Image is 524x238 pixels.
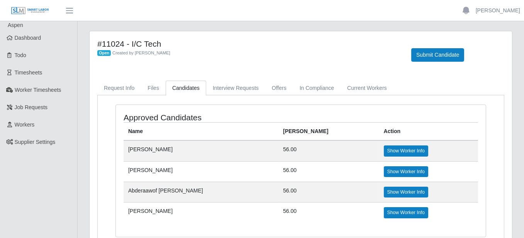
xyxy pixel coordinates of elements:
[341,81,393,96] a: Current Workers
[112,51,170,55] span: Created by [PERSON_NAME]
[278,123,379,141] th: [PERSON_NAME]
[166,81,206,96] a: Candidates
[265,81,293,96] a: Offers
[97,81,141,96] a: Request Info
[384,145,428,156] a: Show Worker Info
[384,207,428,218] a: Show Worker Info
[11,7,49,15] img: SLM Logo
[476,7,520,15] a: [PERSON_NAME]
[15,104,48,110] span: Job Requests
[278,203,379,223] td: 56.00
[8,22,23,28] span: Aspen
[97,50,111,56] span: Open
[206,81,265,96] a: Interview Requests
[15,35,41,41] span: Dashboard
[278,140,379,161] td: 56.00
[124,182,278,202] td: Abderaawof [PERSON_NAME]
[278,161,379,182] td: 56.00
[15,87,61,93] span: Worker Timesheets
[97,39,400,49] h4: #11024 - I/C Tech
[384,166,428,177] a: Show Worker Info
[293,81,341,96] a: In Compliance
[124,203,278,223] td: [PERSON_NAME]
[278,182,379,202] td: 56.00
[124,113,265,122] h4: Approved Candidates
[141,81,166,96] a: Files
[15,69,42,76] span: Timesheets
[411,48,464,62] button: Submit Candidate
[15,52,26,58] span: Todo
[124,161,278,182] td: [PERSON_NAME]
[379,123,478,141] th: Action
[124,123,278,141] th: Name
[124,140,278,161] td: [PERSON_NAME]
[15,139,56,145] span: Supplier Settings
[384,187,428,197] a: Show Worker Info
[15,122,35,128] span: Workers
